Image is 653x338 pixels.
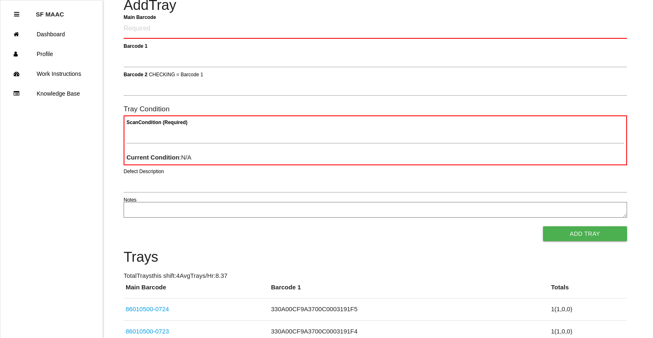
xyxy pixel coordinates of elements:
[124,14,156,20] b: Main Barcode
[126,120,187,125] b: Scan Condition (Required)
[0,64,103,84] a: Work Instructions
[0,44,103,64] a: Profile
[0,84,103,103] a: Knowledge Base
[124,249,627,265] h4: Trays
[124,168,164,175] label: Defect Description
[0,24,103,44] a: Dashboard
[124,43,147,49] b: Barcode 1
[549,298,627,321] td: 1 ( 1 , 0 , 0 )
[543,226,627,241] button: Add Tray
[36,5,64,18] p: SF MAAC
[126,154,179,161] b: Current Condition
[124,271,627,281] p: Total Trays this shift: 4 Avg Trays /Hr: 8.37
[269,283,549,298] th: Barcode 1
[126,154,192,161] span: : N/A
[124,196,136,204] label: Notes
[124,71,147,77] b: Barcode 2
[269,298,549,321] td: 330A00CF9A3700C0003191F5
[549,283,627,298] th: Totals
[124,105,627,113] h6: Tray Condition
[149,71,203,77] span: CHECKING = Barcode 1
[14,5,19,24] div: Close
[126,305,169,312] a: 86010500-0724
[124,283,269,298] th: Main Barcode
[124,19,627,39] input: Required
[126,328,169,335] a: 86010500-0723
